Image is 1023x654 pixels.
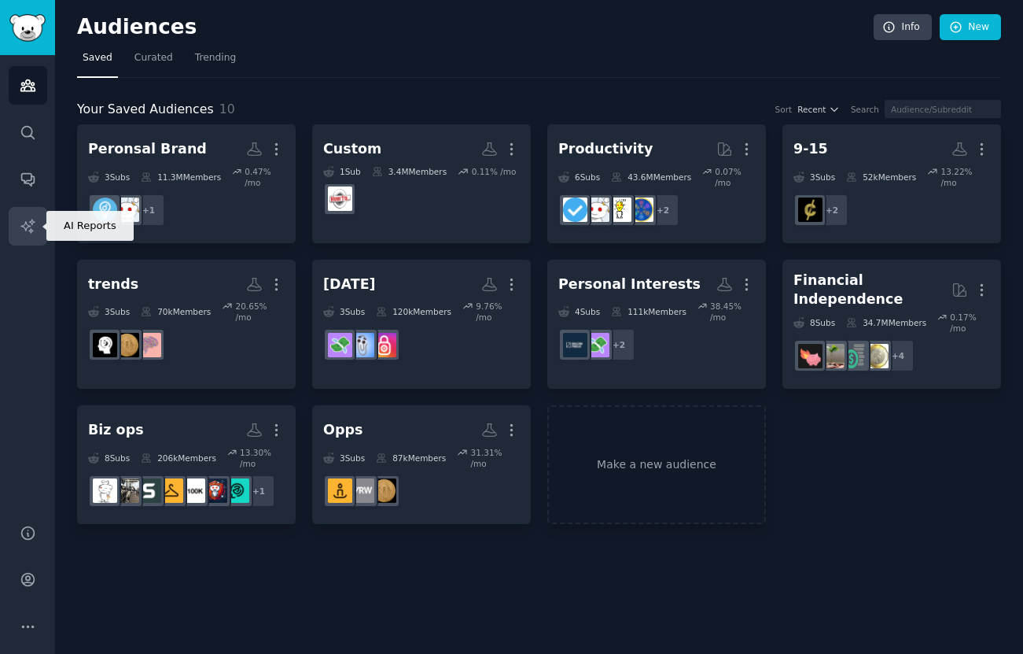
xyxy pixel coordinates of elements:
div: 13.30 % /mo [240,447,285,469]
a: Saved [77,46,118,78]
div: Financial Independence [793,271,951,309]
a: [DATE]3Subs120kMembers9.76% /moInstagramDisabledHelpWindowsHelpbudgetingforbeginners [312,260,531,390]
span: 10 [219,102,235,116]
div: 34.7M Members [846,312,926,334]
div: Productivity [558,139,653,159]
div: 0.17 % /mo [950,312,990,334]
img: Fire [820,344,845,368]
div: 3.4M Members [372,166,447,177]
img: sleephackers [93,333,117,357]
a: 9-153Subs52kMembers13.22% /mo+2PovertyFIRE [782,124,1001,243]
a: Productivity6Subs43.6MMembers0.07% /mo+2LifeProTipslifehacksproductivitygetdisciplined [547,124,766,243]
img: memorization [137,333,161,357]
img: remoteworking [350,478,374,503]
div: 3 Sub s [88,166,130,188]
div: + 2 [646,194,679,227]
img: lifehacks [607,198,631,222]
div: 111k Members [611,301,686,323]
img: PovertyFIRE [798,198,822,222]
div: Biz ops [88,420,144,440]
div: 31.31 % /mo [471,447,520,469]
a: Trending [190,46,241,78]
img: NewbHomebuyer [93,478,117,503]
img: UKPersonalFinance [864,344,889,368]
div: + 2 [602,328,635,361]
div: + 1 [132,194,165,227]
a: Custom1Sub3.4MMembers0.11% /mohowto [312,124,531,243]
div: 120k Members [376,301,451,323]
a: New [940,14,1001,41]
img: budgetingforbeginners [328,333,352,357]
img: Stylinghelp [159,478,183,503]
a: Curated [129,46,178,78]
div: 20.65 % /mo [236,301,285,323]
div: 9-15 [793,139,828,159]
img: startupideas [328,478,352,503]
button: Recent [797,104,840,115]
img: startupsavant [137,478,161,503]
a: Opps3Subs87kMembers31.31% /mowealthremoteworkingstartupideas [312,405,531,524]
span: Curated [134,51,173,65]
div: 3 Sub s [793,166,835,188]
div: + 4 [881,339,914,372]
img: FinancialPlanning [842,344,867,368]
img: TheRaceTo100K [181,478,205,503]
div: Sort [775,104,793,115]
div: 3 Sub s [323,301,365,323]
div: 87k Members [376,447,446,469]
div: 206k Members [141,447,216,469]
div: [DATE] [323,275,376,294]
div: 0.07 % /mo [715,166,755,188]
div: 8 Sub s [88,447,130,469]
a: Peronsal Brand3Subs11.3MMembers0.47% /mo+1productivityEntrepreneur [77,124,296,243]
img: Entrepreneur [93,198,117,222]
img: Gymhelp [115,478,139,503]
img: LifeProTips [629,198,653,222]
div: 43.6M Members [611,166,691,188]
div: Personal Interests [558,275,701,294]
img: wealth [115,333,139,357]
div: 3 Sub s [88,301,130,323]
div: 52k Members [846,166,916,188]
span: Your Saved Audiences [77,100,214,120]
img: productivity [585,198,609,222]
div: 8 Sub s [793,312,835,334]
img: Insurance_Companies [203,478,227,503]
input: Audience/Subreddit [885,100,1001,118]
a: Personal Interests4Subs111kMembers38.45% /mo+2budgetingforbeginnersbuildinpublic [547,260,766,390]
div: 13.22 % /mo [941,166,990,188]
img: getdisciplined [563,198,587,222]
div: trends [88,275,138,294]
div: 0.11 % /mo [472,166,517,177]
div: + 1 [242,475,275,508]
div: 6 Sub s [558,166,600,188]
div: 9.76 % /mo [476,301,520,323]
div: 70k Members [141,301,211,323]
span: Trending [195,51,236,65]
div: Peronsal Brand [88,139,207,159]
a: Financial Independence8Subs34.7MMembers0.17% /mo+4UKPersonalFinanceFinancialPlanningFirefatFIRE [782,260,1001,390]
img: wealth [372,478,396,503]
div: Opps [323,420,362,440]
div: 38.45 % /mo [710,301,755,323]
span: Recent [797,104,826,115]
img: FoundersHub [225,478,249,503]
div: 1 Sub [323,166,361,177]
img: howto [328,187,352,211]
a: trends3Subs70kMembers20.65% /momemorizationwealthsleephackers [77,260,296,390]
img: productivity [115,198,139,222]
span: Saved [83,51,112,65]
a: Make a new audience [547,405,766,524]
div: 4 Sub s [558,301,600,323]
div: Custom [323,139,381,159]
div: 11.3M Members [141,166,221,188]
a: Biz ops8Subs206kMembers13.30% /mo+1FoundersHubInsurance_CompaniesTheRaceTo100KStylinghelpstartups... [77,405,296,524]
h2: Audiences [77,15,874,40]
img: budgetingforbeginners [585,333,609,357]
img: GummySearch logo [9,14,46,42]
img: WindowsHelp [350,333,374,357]
div: + 2 [815,194,848,227]
div: 3 Sub s [323,447,365,469]
img: buildinpublic [563,333,587,357]
img: InstagramDisabledHelp [372,333,396,357]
